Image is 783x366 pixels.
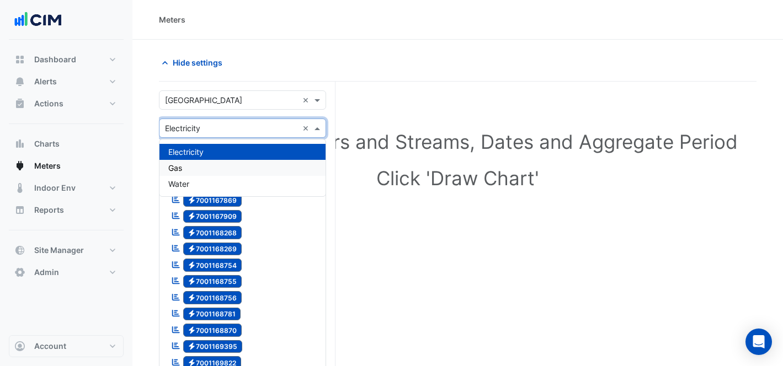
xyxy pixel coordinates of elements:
button: Meters [9,155,124,177]
app-icon: Dashboard [14,54,25,65]
span: 7001168781 [183,308,241,321]
span: 7001168754 [183,259,242,272]
img: Company Logo [13,9,63,31]
button: Dashboard [9,49,124,71]
app-icon: Indoor Env [14,182,25,193]
span: Indoor Env [34,182,76,193]
button: Indoor Env [9,177,124,199]
span: Dashboard [34,54,76,65]
fa-icon: Electricity [188,261,196,269]
button: Account [9,335,124,357]
fa-icon: Reportable [171,292,181,302]
fa-icon: Reportable [171,244,181,253]
div: Meters [159,14,185,25]
button: Admin [9,261,124,283]
span: Gas [168,163,182,173]
h1: Click 'Draw Chart' [177,166,739,190]
app-icon: Reports [14,204,25,216]
fa-icon: Reportable [171,325,181,334]
app-icon: Charts [14,138,25,149]
button: Charts [9,133,124,155]
button: Site Manager [9,239,124,261]
fa-icon: Electricity [188,196,196,204]
button: Alerts [9,71,124,93]
span: Reports [34,204,64,216]
span: Account [34,341,66,352]
fa-icon: Electricity [188,277,196,286]
app-icon: Actions [14,98,25,109]
fa-icon: Electricity [188,293,196,302]
span: 7001168755 [183,275,242,288]
button: Hide settings [159,53,230,72]
span: 7001167869 [183,193,242,207]
span: 7001168870 [183,324,242,337]
app-icon: Alerts [14,76,25,87]
fa-icon: Electricity [188,228,196,236]
span: 7001168756 [183,291,242,304]
span: Clear [302,94,312,106]
div: Options List [159,139,326,196]
button: Reports [9,199,124,221]
fa-icon: Electricity [188,245,196,253]
button: Actions [9,93,124,115]
span: Actions [34,98,63,109]
fa-icon: Reportable [171,341,181,351]
fa-icon: Electricity [188,310,196,318]
fa-icon: Reportable [171,260,181,269]
span: 7001168269 [183,243,242,256]
fa-icon: Reportable [171,195,181,204]
app-icon: Site Manager [14,245,25,256]
app-icon: Meters [14,160,25,171]
span: Hide settings [173,57,222,68]
span: Water [168,179,189,189]
span: 7001167909 [183,210,242,223]
fa-icon: Reportable [171,227,181,236]
span: Electricity [168,147,204,157]
span: Meters [34,160,61,171]
h1: Select Site, Meters and Streams, Dates and Aggregate Period [177,130,739,153]
fa-icon: Reportable [171,309,181,318]
fa-icon: Reportable [171,276,181,286]
fa-icon: Electricity [188,212,196,220]
fa-icon: Reportable [171,211,181,220]
span: Admin [34,267,59,278]
span: Clear [302,122,312,134]
span: Charts [34,138,60,149]
span: Site Manager [34,245,84,256]
span: 7001169395 [183,340,243,353]
app-icon: Admin [14,267,25,278]
fa-icon: Electricity [188,326,196,334]
div: Open Intercom Messenger [745,329,772,355]
span: Alerts [34,76,57,87]
span: 7001168268 [183,226,242,239]
fa-icon: Electricity [188,342,196,351]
